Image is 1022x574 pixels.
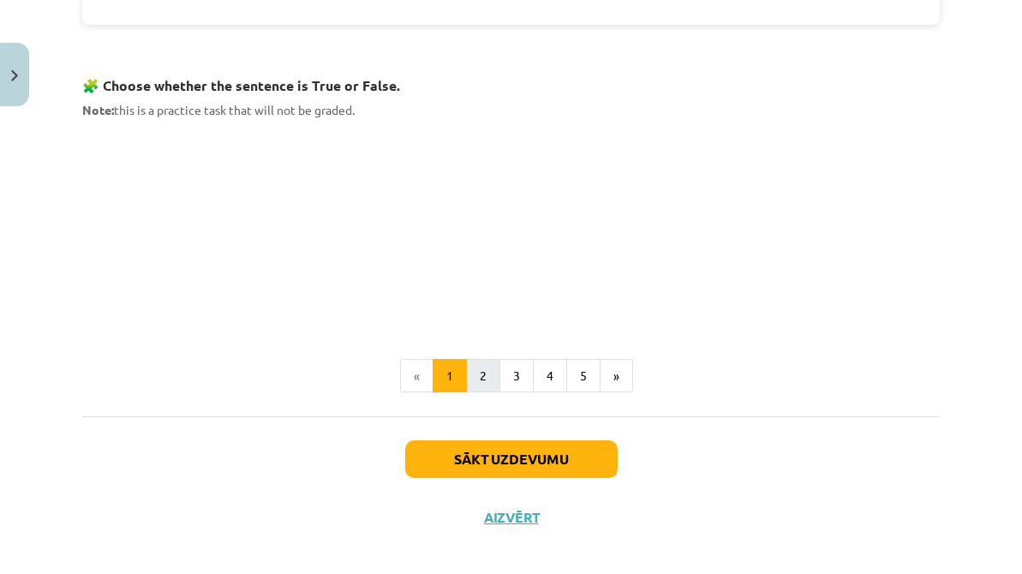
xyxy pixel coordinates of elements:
span: this is a practice task that will not be graded. [82,102,355,117]
button: 4 [533,359,567,393]
nav: Page navigation example [82,359,940,393]
button: Sākt uzdevumu [405,440,618,478]
img: icon-close-lesson-0947bae3869378f0d4975bcd49f059093ad1ed9edebbc8119c70593378902aed.svg [11,70,18,81]
button: 3 [499,359,534,393]
button: 5 [566,359,601,393]
iframe: Present tenses [82,129,940,316]
button: 2 [466,359,500,393]
button: » [600,359,633,393]
strong: Note: [82,102,114,117]
button: Aizvērt [479,509,544,526]
button: 1 [433,359,467,393]
strong: 🧩 Choose whether the sentence is True or False. [82,76,400,94]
